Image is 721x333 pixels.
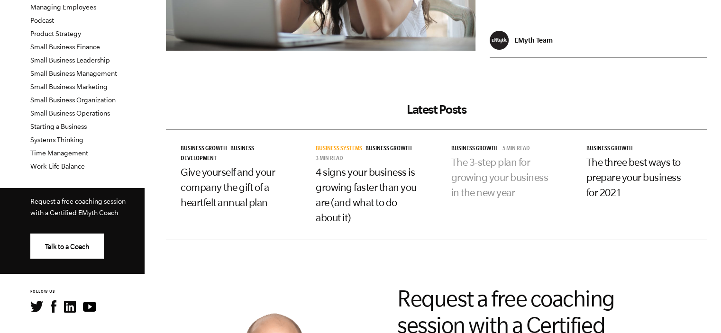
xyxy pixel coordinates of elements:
span: Business Growth [586,146,633,153]
a: Small Business Operations [30,109,110,117]
a: Managing Employees [30,3,96,11]
span: Business Growth [181,146,227,153]
span: Talk to a Coach [45,243,89,251]
img: Twitter [30,301,43,312]
p: 3 min read [316,156,343,162]
img: YouTube [83,302,96,312]
a: Give yourself and your company the gift of a heartfelt annual plan [181,166,275,208]
span: Business Growth [365,146,412,153]
p: EMyth Team [514,36,553,44]
a: Business Growth [586,146,636,153]
a: The 3-step plan for growing your business in the new year [451,156,548,198]
span: Business Growth [451,146,498,153]
a: Work-Life Balance [30,162,85,170]
img: LinkedIn [64,301,76,313]
p: 5 min read [502,146,530,153]
a: Product Strategy [30,30,81,37]
a: Small Business Leadership [30,56,110,64]
a: Small Business Management [30,70,117,77]
a: Small Business Organization [30,96,116,104]
a: Podcast [30,17,54,24]
iframe: Chat Widget [674,288,721,333]
a: Business Growth [365,146,415,153]
a: 4 signs your business is growing faster than you are (and what to do about it) [316,166,417,223]
a: Time Management [30,149,88,157]
img: Facebook [51,300,56,313]
img: EMyth Team - EMyth [490,31,509,50]
a: Business Systems [316,146,365,153]
a: Systems Thinking [30,136,83,144]
a: Business Growth [451,146,501,153]
h2: Latest Posts [166,102,707,117]
a: Talk to a Coach [30,234,104,259]
a: Small Business Marketing [30,83,108,90]
a: Starting a Business [30,123,87,130]
a: The three best ways to prepare your business for 2021 [586,156,681,198]
span: Business Systems [316,146,362,153]
a: Small Business Finance [30,43,100,51]
a: Business Growth [181,146,230,153]
h6: FOLLOW US [30,289,145,295]
p: Request a free coaching session with a Certified EMyth Coach [30,196,129,218]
